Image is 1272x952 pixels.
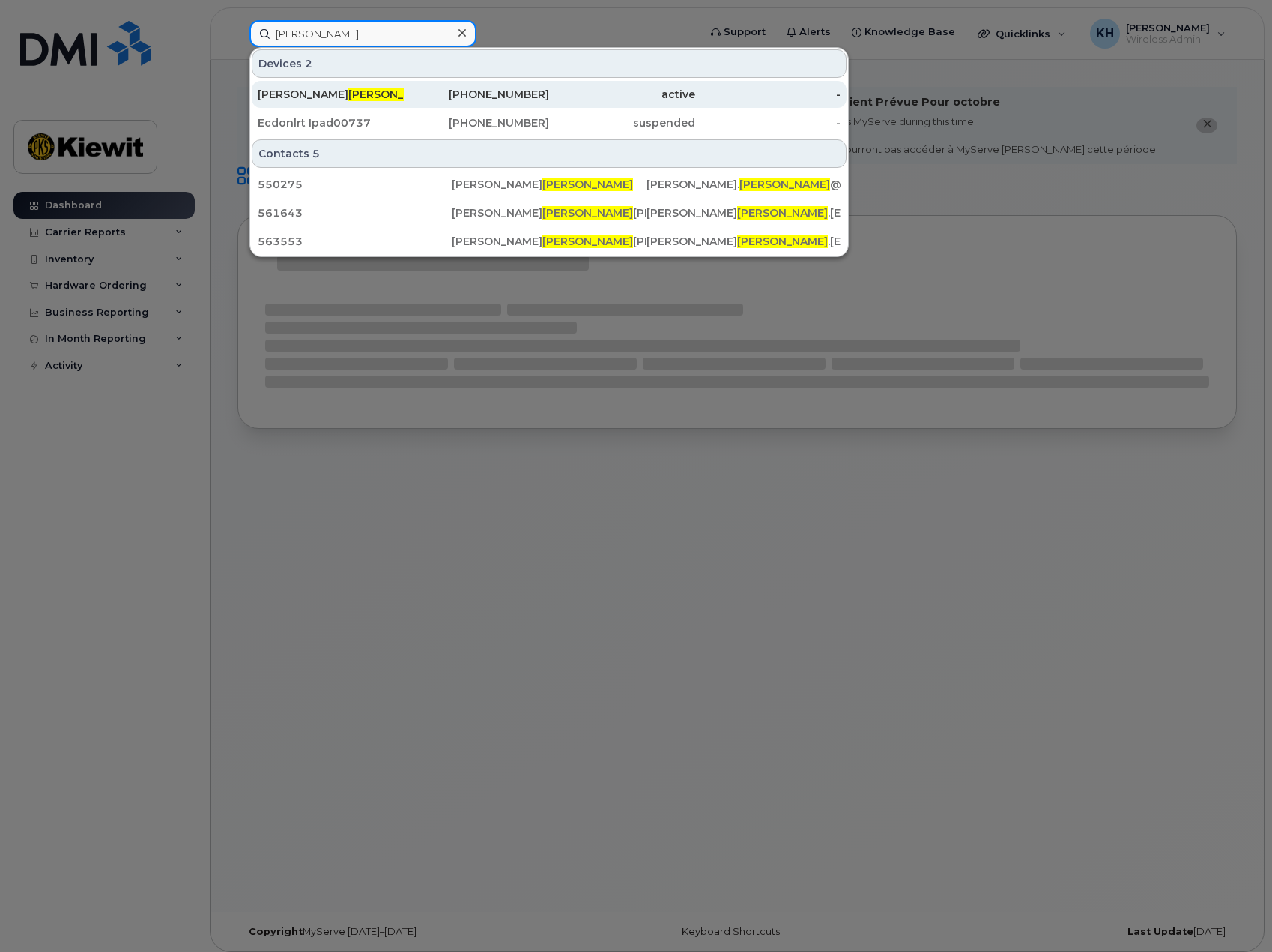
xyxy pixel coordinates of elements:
div: [PHONE_NUMBER] [404,87,550,102]
span: [PERSON_NAME] [348,88,439,101]
span: [PERSON_NAME] [737,206,828,220]
div: [PERSON_NAME]. @[PERSON_NAME][DOMAIN_NAME] [646,177,841,192]
div: [PERSON_NAME] [PERSON_NAME] [452,234,646,249]
div: 563553 [258,234,452,249]
div: active [549,87,695,102]
a: 563553[PERSON_NAME][PERSON_NAME][PERSON_NAME][PERSON_NAME][PERSON_NAME].[EMAIL_ADDRESS][PERSON_NA... [252,228,847,255]
div: [PERSON_NAME] [PERSON_NAME] [452,205,646,220]
span: [PERSON_NAME] [542,178,633,191]
div: [PERSON_NAME] [258,87,404,102]
div: [PERSON_NAME] .[EMAIL_ADDRESS][PERSON_NAME][DOMAIN_NAME] [646,234,841,249]
span: 2 [305,56,312,71]
span: [PERSON_NAME] [737,235,828,248]
div: [PHONE_NUMBER] [404,115,550,130]
div: Ecdonlrt Ipad00737 [258,115,404,130]
a: Ecdonlrt Ipad00737[PHONE_NUMBER]suspended- [252,109,847,136]
span: [PERSON_NAME] [739,178,830,191]
span: [PERSON_NAME] [542,206,633,220]
a: 561643[PERSON_NAME][PERSON_NAME][PERSON_NAME][PERSON_NAME][PERSON_NAME].[EMAIL_ADDRESS][PERSON_NA... [252,199,847,226]
span: 5 [312,146,320,161]
div: [PERSON_NAME] .[EMAIL_ADDRESS][PERSON_NAME][DOMAIN_NAME] [646,205,841,220]
a: 550275[PERSON_NAME][PERSON_NAME][PERSON_NAME].[PERSON_NAME]@[PERSON_NAME][DOMAIN_NAME] [252,171,847,198]
div: suspended [549,115,695,130]
div: 561643 [258,205,452,220]
div: Devices [252,49,847,78]
div: 550275 [258,177,452,192]
span: [PERSON_NAME] [542,235,633,248]
div: - [695,87,841,102]
a: [PERSON_NAME][PERSON_NAME][PHONE_NUMBER]active- [252,81,847,108]
div: - [695,115,841,130]
iframe: Messenger Launcher [1207,887,1261,941]
div: [PERSON_NAME] [452,177,646,192]
div: Contacts [252,139,847,168]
